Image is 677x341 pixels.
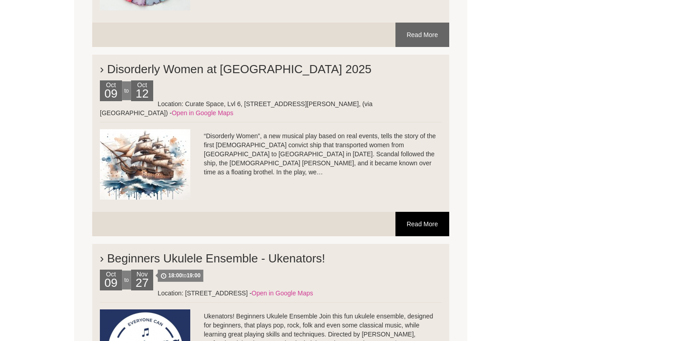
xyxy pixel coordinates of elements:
[122,271,131,290] div: to
[102,279,120,290] h2: 09
[100,131,442,177] p: “Disorderly Women”, a new musical play based on real events, tells the story of the first [DEMOGR...
[100,53,442,80] h2: › Disorderly Women at [GEOGRAPHIC_DATA] 2025
[131,270,153,290] div: Nov
[102,89,120,101] h2: 09
[133,89,151,101] h2: 12
[158,270,203,282] span: to
[133,279,151,290] h2: 27
[172,109,233,117] a: Open in Google Maps
[187,272,201,279] strong: 19:00
[100,270,122,290] div: Oct
[168,272,182,279] strong: 18:00
[252,290,313,297] a: Open in Google Maps
[100,289,442,298] div: Location: [STREET_ADDRESS] -
[122,81,131,100] div: to
[100,80,122,101] div: Oct
[100,243,442,270] h2: › Beginners Ukulele Ensemble - Ukenators!
[100,129,190,200] img: DisorderlyWomenClprtCo.jpeg
[131,80,153,101] div: Oct
[100,99,442,117] div: Location: Curate Space, Lvl 6, [STREET_ADDRESS][PERSON_NAME], (via [GEOGRAPHIC_DATA]) -
[395,23,449,47] a: Read More
[395,212,449,236] a: Read More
